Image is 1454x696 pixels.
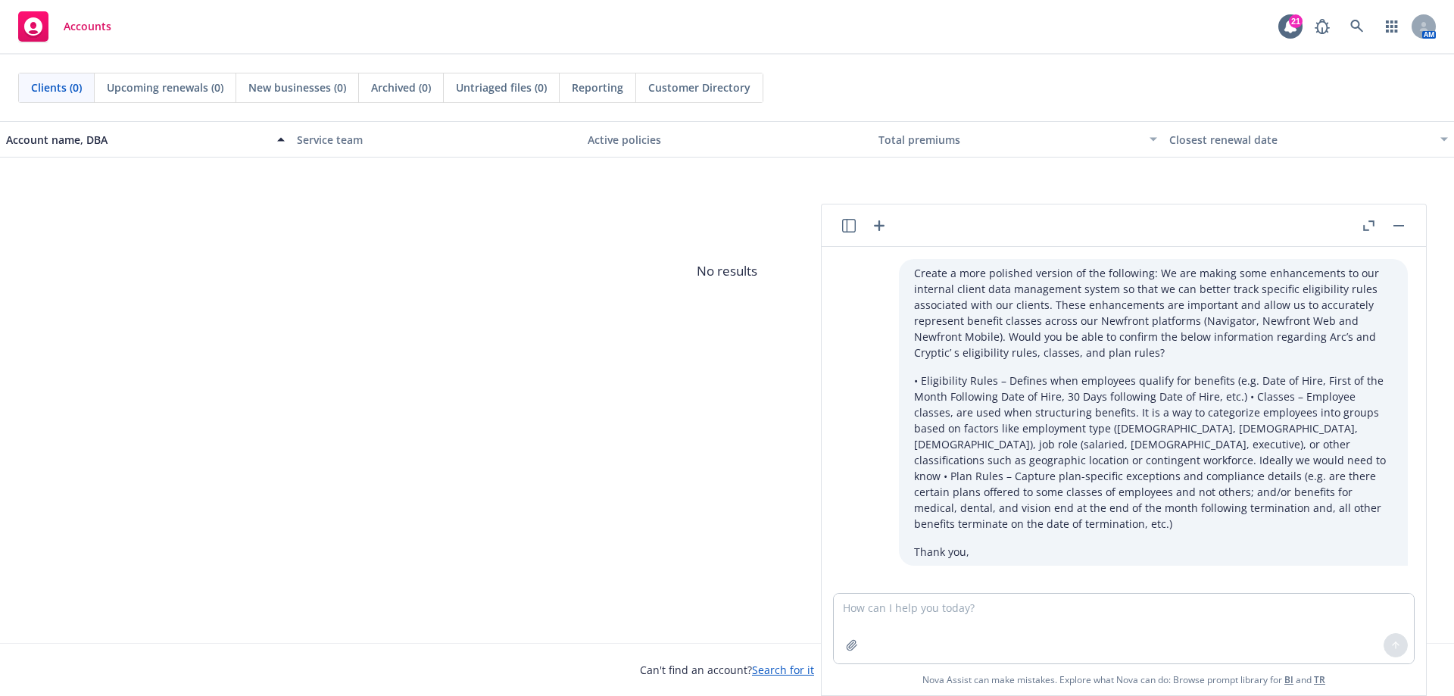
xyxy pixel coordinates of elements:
button: Service team [291,121,582,158]
span: Nova Assist can make mistakes. Explore what Nova can do: Browse prompt library for and [922,664,1325,695]
a: Report a Bug [1307,11,1337,42]
a: TR [1314,673,1325,686]
span: Archived (0) [371,80,431,95]
div: Closest renewal date [1169,132,1431,148]
span: Can't find an account? [640,662,814,678]
button: Total premiums [872,121,1163,158]
span: Untriaged files (0) [456,80,547,95]
a: Accounts [12,5,117,48]
div: Account name, DBA [6,132,268,148]
span: Clients (0) [31,80,82,95]
div: Service team [297,132,576,148]
a: Search for it [752,663,814,677]
p: Certainly! Here is a more polished and professional version of your message: [867,590,1393,606]
span: Reporting [572,80,623,95]
span: Upcoming renewals (0) [107,80,223,95]
div: 21 [1289,14,1303,28]
span: Customer Directory [648,80,750,95]
p: Thank you, [914,544,1393,560]
span: New businesses (0) [248,80,346,95]
a: Search [1342,11,1372,42]
a: Switch app [1377,11,1407,42]
div: Active policies [588,132,866,148]
button: Active policies [582,121,872,158]
div: Total premiums [878,132,1140,148]
a: BI [1284,673,1293,686]
button: Closest renewal date [1163,121,1454,158]
p: Create a more polished version of the following: We are making some enhancements to our internal ... [914,265,1393,360]
p: • Eligibility Rules – Defines when employees qualify for benefits (e.g. Date of Hire, First of th... [914,373,1393,532]
span: Accounts [64,20,111,33]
